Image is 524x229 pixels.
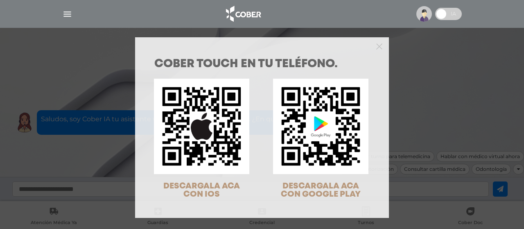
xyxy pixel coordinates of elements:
[273,79,368,174] img: qr-code
[281,182,361,198] span: DESCARGALA ACA CON GOOGLE PLAY
[154,79,249,174] img: qr-code
[154,59,370,70] h1: COBER TOUCH en tu teléfono.
[163,182,240,198] span: DESCARGALA ACA CON IOS
[376,42,382,50] button: Close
